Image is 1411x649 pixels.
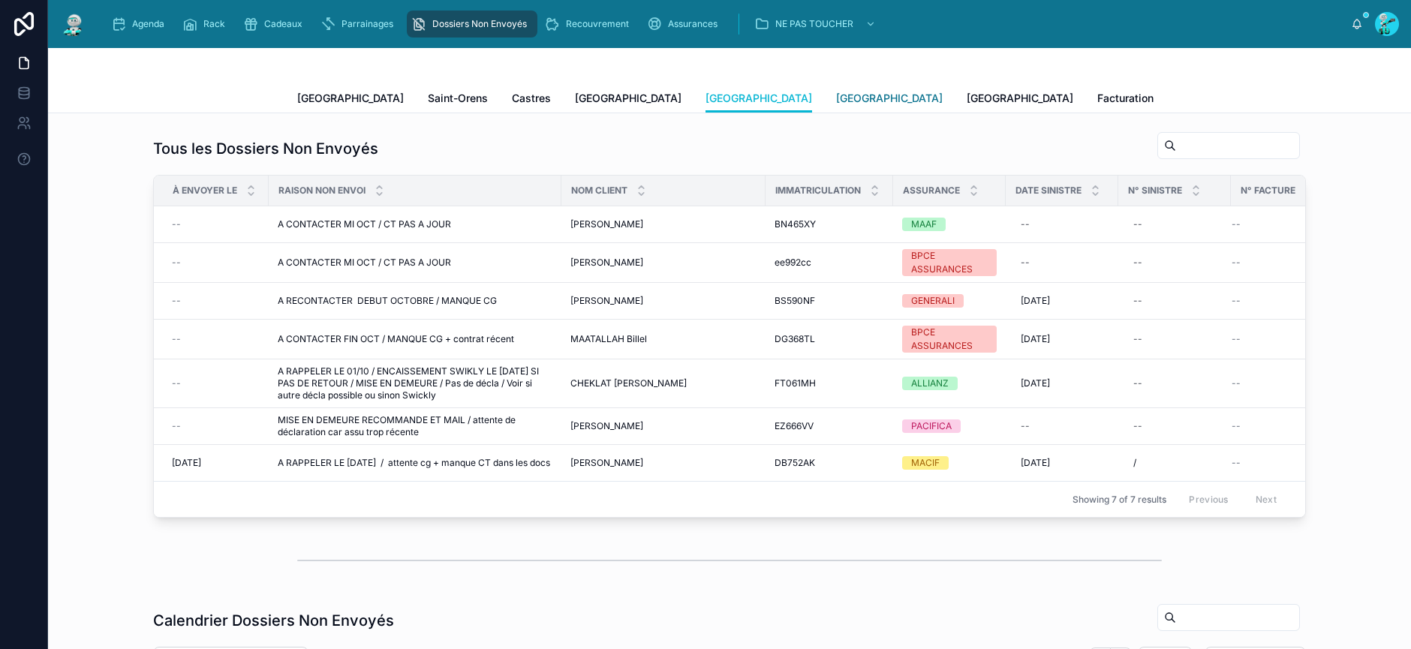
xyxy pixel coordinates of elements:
a: ee992cc [775,257,884,269]
span: NE PAS TOUCHER [775,18,853,30]
span: -- [1232,218,1241,230]
span: -- [172,257,181,269]
span: -- [1232,295,1241,307]
a: [PERSON_NAME] [570,420,757,432]
div: -- [1021,218,1030,230]
span: [PERSON_NAME] [570,295,643,307]
a: -- [172,295,260,307]
a: MISE EN DEMEURE RECOMMANDE ET MAIL / attente de déclaration car assu trop récente [278,414,552,438]
a: BS590NF [775,295,884,307]
span: Castres [512,91,551,106]
span: -- [172,218,181,230]
a: -- [172,257,260,269]
a: -- [1015,212,1109,236]
span: -- [1232,333,1241,345]
a: -- [1015,251,1109,275]
span: -- [172,420,181,432]
div: -- [1133,420,1142,432]
span: Dossiers Non Envoyés [432,18,527,30]
span: [GEOGRAPHIC_DATA] [705,91,812,106]
a: Recouvrement [540,11,639,38]
a: Rack [178,11,236,38]
a: GENERALI [902,294,997,308]
span: BS590NF [775,295,815,307]
div: -- [1133,295,1142,307]
a: -- [1127,251,1222,275]
div: -- [1133,218,1142,230]
span: [GEOGRAPHIC_DATA] [297,91,404,106]
span: Facturation [1097,91,1154,106]
a: -- [1127,212,1222,236]
a: [DATE] [1015,451,1109,475]
span: [GEOGRAPHIC_DATA] [967,91,1073,106]
span: Immatriculation [775,185,861,197]
a: BPCE ASSURANCES [902,249,997,276]
a: Assurances [642,11,728,38]
a: [PERSON_NAME] [570,257,757,269]
div: -- [1133,377,1142,389]
span: [PERSON_NAME] [570,457,643,469]
span: -- [1232,457,1241,469]
span: [DATE] [1021,295,1050,307]
span: Parrainages [341,18,393,30]
span: [DATE] [1021,333,1050,345]
span: [DATE] [1021,377,1050,389]
a: -- [172,377,260,389]
a: DG368TL [775,333,884,345]
span: [GEOGRAPHIC_DATA] [575,91,681,106]
a: A RAPPELER LE [DATE] / attente cg + manque CT dans les docs [278,457,552,469]
a: [DATE] [1015,327,1109,351]
span: Date Sinistre [1015,185,1082,197]
a: -- [1232,295,1325,307]
span: Cadeaux [264,18,302,30]
a: / [1127,451,1222,475]
a: Saint-Orens [428,85,488,115]
a: [PERSON_NAME] [570,457,757,469]
span: -- [172,333,181,345]
span: Rack [203,18,225,30]
a: PACIFICA [902,419,997,433]
span: Saint-Orens [428,91,488,106]
a: -- [172,333,260,345]
a: DB752AK [775,457,884,469]
span: Agenda [132,18,164,30]
span: -- [1232,257,1241,269]
a: BPCE ASSURANCES [902,326,997,353]
div: scrollable content [99,8,1351,41]
span: Showing 7 of 7 results [1073,494,1166,506]
span: [PERSON_NAME] [570,420,643,432]
span: N° Sinistre [1128,185,1182,197]
span: EZ666VV [775,420,814,432]
a: A CONTACTER MI OCT / CT PAS A JOUR [278,218,552,230]
div: BPCE ASSURANCES [911,326,988,353]
a: A RAPPELER LE 01/10 / ENCAISSEMENT SWIKLY LE [DATE] SI PAS DE RETOUR / MISE EN DEMEURE / Pas de d... [278,365,552,401]
a: -- [1127,327,1222,351]
span: [PERSON_NAME] [570,218,643,230]
div: MAAF [911,218,937,231]
a: -- [172,218,260,230]
div: -- [1021,257,1030,269]
h1: Calendrier Dossiers Non Envoyés [153,610,394,631]
span: CHEKLAT [PERSON_NAME] [570,377,687,389]
span: A CONTACTER MI OCT / CT PAS A JOUR [278,257,451,269]
div: MACIF [911,456,940,470]
span: DB752AK [775,457,815,469]
span: [PERSON_NAME] [570,257,643,269]
span: -- [1232,377,1241,389]
span: A RECONTACTER DEBUT OCTOBRE / MANQUE CG [278,295,497,307]
a: CHEKLAT [PERSON_NAME] [570,377,757,389]
span: Raison Non Envoi [278,185,366,197]
span: -- [172,295,181,307]
div: -- [1021,420,1030,432]
a: A CONTACTER MI OCT / CT PAS A JOUR [278,257,552,269]
a: -- [1127,289,1222,313]
a: NE PAS TOUCHER [750,11,883,38]
span: [GEOGRAPHIC_DATA] [836,91,943,106]
img: App logo [60,12,87,36]
span: À Envoyer Le [173,185,237,197]
span: N° Facture [1241,185,1295,197]
span: BN465XY [775,218,816,230]
span: A RAPPELER LE [DATE] / attente cg + manque CT dans les docs [278,457,550,469]
a: A CONTACTER FIN OCT / MANQUE CG + contrat récent [278,333,552,345]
